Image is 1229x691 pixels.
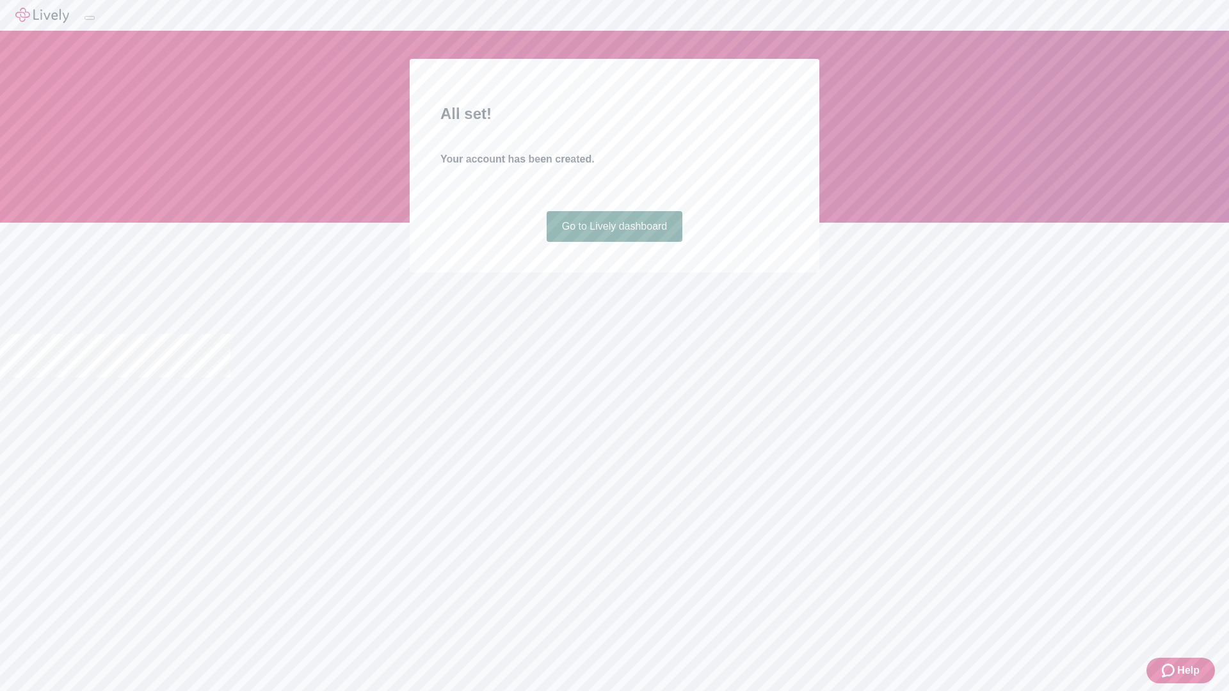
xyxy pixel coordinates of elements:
[84,16,95,20] button: Log out
[1177,663,1200,678] span: Help
[440,152,789,167] h4: Your account has been created.
[1146,658,1215,683] button: Zendesk support iconHelp
[440,102,789,125] h2: All set!
[15,8,69,23] img: Lively
[1162,663,1177,678] svg: Zendesk support icon
[547,211,683,242] a: Go to Lively dashboard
